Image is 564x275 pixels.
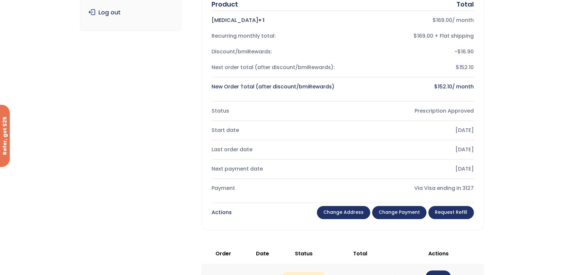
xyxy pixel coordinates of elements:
div: [DATE] [348,145,474,154]
bdi: 152.10 [434,83,452,90]
span: Order [215,250,231,257]
div: [MEDICAL_DATA] [212,16,337,25]
strong: × 1 [258,16,265,24]
a: Change payment [372,206,426,219]
span: Status [295,250,312,257]
div: New Order Total (after discount/bmiRewards) [212,82,337,91]
span: Actions [428,250,448,257]
span: $ [434,83,438,90]
a: Change address [317,206,370,219]
bdi: 169.00 [433,16,452,24]
div: Start date [212,126,337,135]
div: Next order total (after discount/bmiRewards): [212,63,337,72]
div: Actions [212,208,232,217]
span: $ [457,48,461,55]
div: Via Visa ending in 3127 [348,184,474,193]
span: $ [433,16,436,24]
div: Next payment date [212,164,337,174]
div: [DATE] [348,164,474,174]
span: 16.90 [457,48,474,55]
div: Prescription Approved [348,106,474,116]
div: Payment [212,184,337,193]
a: Log out [85,6,176,19]
span: Total [353,250,367,257]
div: [DATE] [348,126,474,135]
div: Status [212,106,337,116]
div: Discount/bmiRewards: [212,47,337,56]
span: Date [256,250,269,257]
div: Recurring monthly total: [212,31,337,41]
a: Request Refill [428,206,474,219]
div: Last order date [212,145,337,154]
div: - [348,47,474,56]
div: $152.10 [348,63,474,72]
div: / month [348,82,474,91]
div: / month [348,16,474,25]
div: $169.00 + Flat shipping [348,31,474,41]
